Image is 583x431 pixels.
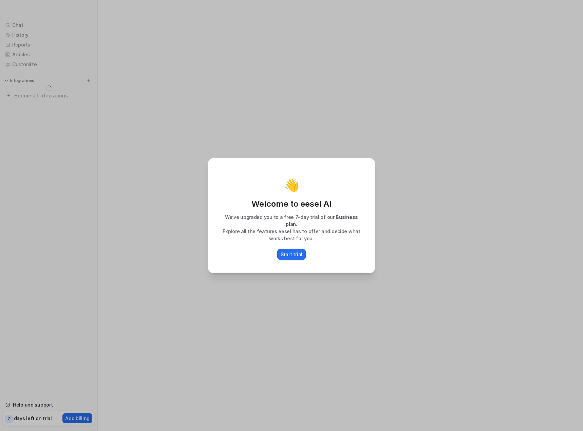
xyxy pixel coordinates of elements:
[277,249,306,260] button: Start trial
[216,213,367,228] p: We’ve upgraded you to a free 7-day trial of our
[216,228,367,242] p: Explore all the features eesel has to offer and decide what works best for you.
[281,251,302,258] p: Start trial
[216,199,367,209] p: Welcome to eesel AI
[284,178,299,192] p: 👋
